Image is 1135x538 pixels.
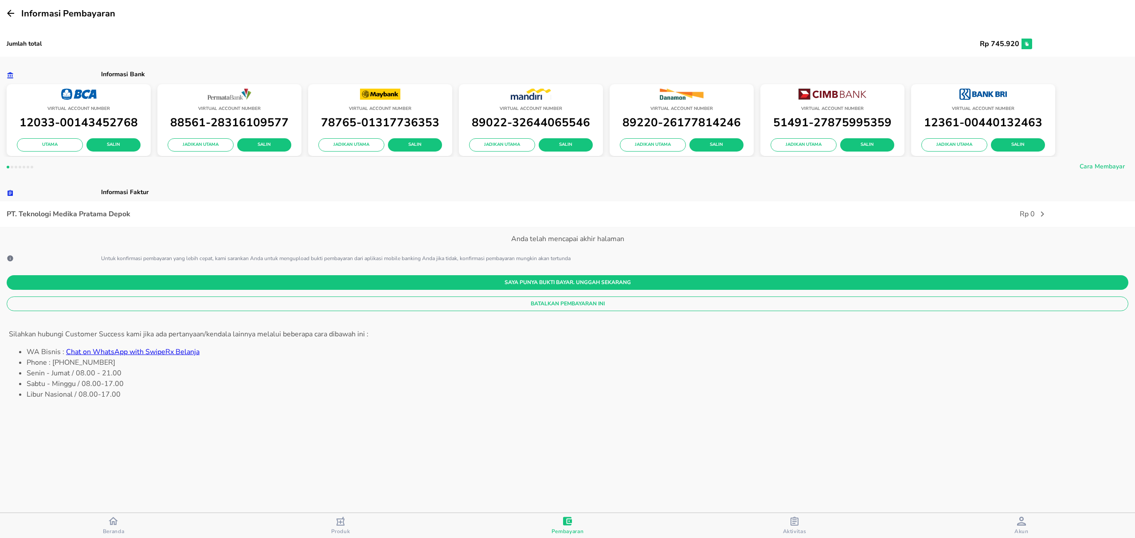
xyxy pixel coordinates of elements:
[681,513,908,538] button: Aktivitas
[14,278,1121,287] span: Saya Punya Bukti Bayar. Unggah Sekarang
[614,105,749,113] p: Virtual Account Number
[552,528,584,535] span: Pembayaran
[7,234,1128,244] p: Anda telah mencapai akhir halaman
[86,138,141,152] button: Salin
[318,138,384,152] button: Jadikan Utama
[627,141,679,149] span: Jadikan Utama
[313,113,448,132] p: 78765-01317736353
[659,89,704,100] img: DANAMON
[546,141,586,149] span: Salin
[7,209,661,219] p: PT. Teknologi Medika Pratama Depok
[237,138,291,152] button: Salin
[463,113,599,132] p: 89022-32644065546
[469,138,535,152] button: Jadikan Utama
[162,105,297,113] p: Virtual Account Number
[991,138,1045,152] button: Salin
[66,347,200,357] a: Chat on WhatsApp with SwipeRx Belanja
[511,89,551,100] img: MANDIRI
[24,141,76,149] span: Utama
[476,141,528,149] span: Jadikan Utama
[227,513,454,538] button: Produk
[1076,161,1128,175] button: Cara Membayar
[783,528,806,535] span: Aktivitas
[1014,528,1029,535] span: Akun
[765,113,900,132] p: 51491-27875995359
[916,113,1051,132] p: 12361-00440132463
[27,347,1126,357] li: WA Bisnis :
[921,138,987,152] button: Jadikan Utama
[9,329,1126,339] div: Silahkan hubungi Customer Success kami jika ada pertanyaan/kendala lainnya melalui beberapa cara ...
[908,513,1135,538] button: Akun
[916,105,1051,113] p: Virtual Account Number
[175,141,227,149] span: Jadikan Utama
[27,378,1126,389] li: Sabtu - Minggu / 08.00-17.00
[614,113,749,132] p: 89220-26177814246
[27,389,1126,400] li: Libur Nasional / 08.00-17.00
[103,528,125,535] span: Beranda
[454,513,681,538] button: Pembayaran
[244,141,284,149] span: Salin
[661,209,1035,219] p: Rp 0
[7,275,1128,290] button: Saya Punya Bukti Bayar. Unggah Sekarang
[313,105,448,113] p: Virtual Account Number
[798,89,867,100] img: CIMB
[840,138,894,152] button: Salin
[101,255,571,262] span: Untuk konfirmasi pembayaran yang lebih cepat, kami sarankan Anda untuk mengupload bukti pembayara...
[168,138,234,152] button: Jadikan Utama
[14,299,1121,308] span: Batalkan Pembayaran Ini
[360,89,400,100] img: MAYBANK
[7,296,1128,311] button: Batalkan Pembayaran Ini
[998,141,1038,149] span: Salin
[395,141,435,149] span: Salin
[620,138,686,152] button: Jadikan Utama
[928,141,980,149] span: Jadikan Utama
[463,105,599,113] p: Virtual Account Number
[765,105,900,113] p: Virtual Account Number
[27,357,1126,368] li: Phone : [PHONE_NUMBER]
[325,141,377,149] span: Jadikan Utama
[771,138,837,152] button: Jadikan Utama
[27,368,1126,378] li: Senin - Jumat / 08.00 - 21.00
[331,528,350,535] span: Produk
[1080,161,1125,172] span: Cara Membayar
[388,138,442,152] button: Salin
[959,89,1006,100] img: BRI
[778,141,830,149] span: Jadikan Utama
[847,141,887,149] span: Salin
[207,89,252,100] img: PERMATA
[689,138,744,152] button: Salin
[11,105,146,113] p: Virtual Account Number
[17,138,83,152] button: Utama
[21,8,115,19] span: Informasi Pembayaran
[61,89,97,100] img: BCA
[539,138,593,152] button: Salin
[162,113,297,132] p: 88561-28316109577
[11,113,146,132] p: 12033-00143452768
[474,39,1019,49] p: Rp 745.920
[94,141,133,149] span: Salin
[7,39,474,48] p: Jumlah total
[697,141,736,149] span: Salin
